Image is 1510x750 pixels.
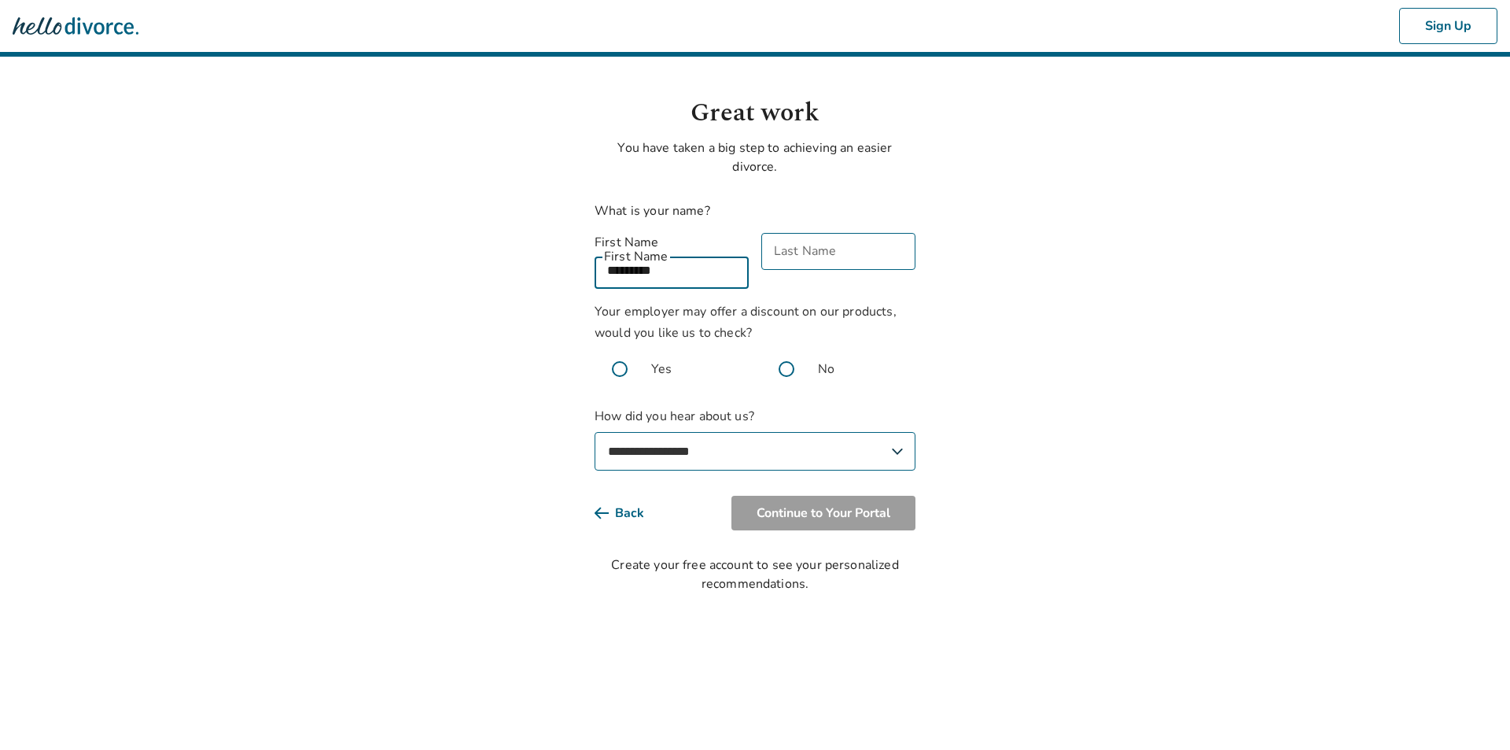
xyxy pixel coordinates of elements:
button: Back [595,496,669,530]
span: Yes [651,360,672,379]
p: You have taken a big step to achieving an easier divorce. [595,139,915,176]
label: What is your name? [595,202,710,220]
label: How did you hear about us? [595,407,915,471]
label: First Name [595,233,749,252]
button: Sign Up [1399,8,1497,44]
div: Create your free account to see your personalized recommendations. [595,556,915,593]
iframe: Chat Widget [1431,674,1510,750]
span: Your employer may offer a discount on our products, would you like us to check? [595,303,897,342]
span: No [818,360,834,379]
h1: Great work [595,94,915,132]
select: How did you hear about us? [595,432,915,471]
button: Continue to Your Portal [731,496,915,530]
img: Hello Divorce Logo [13,10,138,42]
